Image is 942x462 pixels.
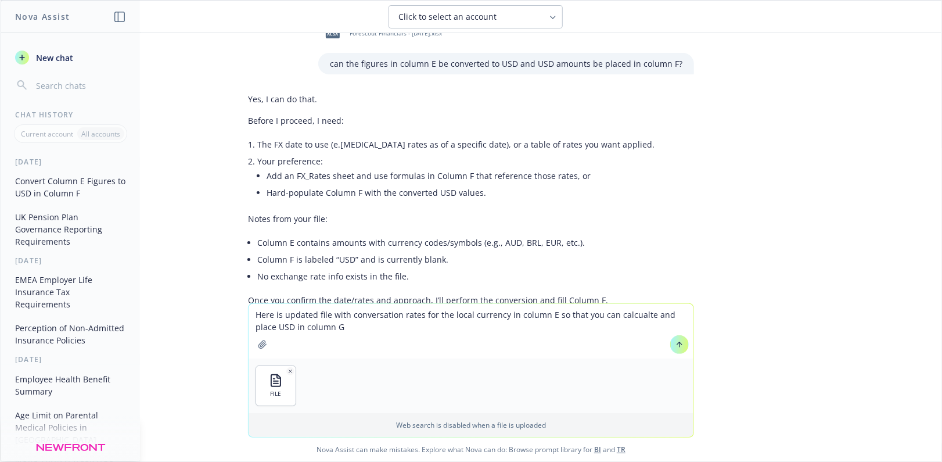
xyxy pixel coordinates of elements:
input: Search chats [34,77,126,94]
a: BI [594,445,601,454]
span: Nova Assist can make mistakes. Explore what Nova can do: Browse prompt library for and [5,438,937,461]
p: All accounts [81,129,120,139]
li: The FX date to use (e.[MEDICAL_DATA] rates as of a specific date), or a table of rates you want a... [257,136,655,153]
li: Column F is labeled “USD” and is currently blank. [257,251,655,268]
div: xlsxForescout Financials - [DATE].xlsx [318,19,444,48]
button: UK Pension Plan Governance Reporting Requirements [10,207,131,251]
div: Chat History [1,110,140,120]
div: [DATE] [1,256,140,266]
li: No exchange rate info exists in the file. [257,268,655,285]
button: FILE [256,366,296,406]
span: New chat [34,52,73,64]
p: Notes from your file: [248,213,655,225]
p: Once you confirm the date/rates and approach, I’ll perform the conversion and fill Column F. [248,294,655,306]
li: Your preference: [257,153,655,203]
button: New chat [10,47,131,68]
button: Perception of Non-Admitted Insurance Policies [10,318,131,350]
p: Before I proceed, I need: [248,114,655,127]
button: Click to select an account [389,5,563,28]
textarea: Here is updated file with conversation rates for the local currency in column E so that you can c... [249,304,693,359]
span: xlsx [326,29,340,38]
span: FILE [271,390,282,397]
a: TR [617,445,625,454]
li: Column E contains amounts with currency codes/symbols (e.g., AUD, BRL, EUR, etc.). [257,234,655,251]
div: [DATE] [1,157,140,167]
span: Click to select an account [398,11,497,23]
p: can the figures in column E be converted to USD and USD amounts be placed in column F? [330,58,682,70]
p: Web search is disabled when a file is uploaded [256,420,686,430]
button: Convert Column E Figures to USD in Column F [10,171,131,203]
button: EMEA Employer Life Insurance Tax Requirements [10,270,131,314]
p: Current account [21,129,73,139]
button: Employee Health Benefit Summary [10,370,131,401]
span: Forescout Financials - [DATE].xlsx [350,30,442,37]
h1: Nova Assist [15,10,70,23]
div: [DATE] [1,354,140,364]
button: Age Limit on Parental Medical Policies in [GEOGRAPHIC_DATA] [10,406,131,449]
li: Hard-populate Column F with the converted USD values. [267,184,655,201]
p: Yes, I can do that. [248,93,655,105]
li: Add an FX_Rates sheet and use formulas in Column F that reference those rates, or [267,167,655,184]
